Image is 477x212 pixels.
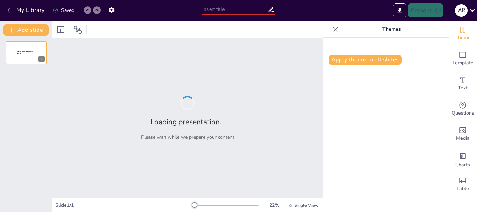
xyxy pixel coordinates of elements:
[266,202,282,209] div: 22 %
[74,25,82,34] span: Position
[141,134,234,140] p: Please wait while we prepare your content
[5,5,47,16] button: My Library
[393,3,406,17] button: Export to PowerPoint
[452,109,474,117] span: Questions
[202,5,267,15] input: Insert title
[458,84,468,92] span: Text
[55,202,192,209] div: Slide 1 / 1
[17,51,33,54] span: Sendsteps presentation editor
[341,21,442,38] p: Themes
[408,3,443,17] button: Present
[449,96,477,122] div: Get real-time input from your audience
[449,71,477,96] div: Add text boxes
[455,34,471,42] span: Theme
[449,147,477,172] div: Add charts and graphs
[455,161,470,169] span: Charts
[6,41,47,64] div: 1
[452,59,474,67] span: Template
[38,56,45,62] div: 1
[449,21,477,46] div: Change the overall theme
[456,134,470,142] span: Media
[449,172,477,197] div: Add a table
[449,46,477,71] div: Add ready made slides
[55,24,66,35] div: Layout
[449,122,477,147] div: Add images, graphics, shapes or video
[53,7,74,14] div: Saved
[456,185,469,192] span: Table
[151,117,225,127] h2: Loading presentation...
[294,203,318,208] span: Single View
[3,24,49,36] button: Add slide
[455,3,468,17] button: A R
[455,4,468,17] div: A R
[329,55,402,65] button: Apply theme to all slides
